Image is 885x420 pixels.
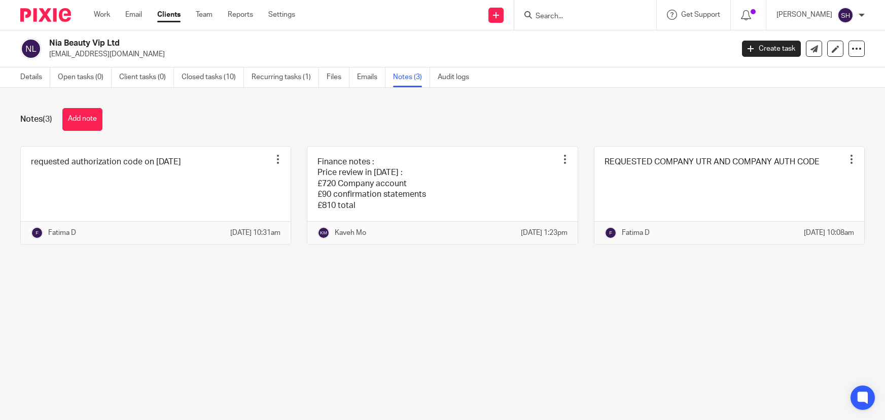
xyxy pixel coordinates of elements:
button: Add note [62,108,102,131]
a: Team [196,10,213,20]
a: Create task [742,41,801,57]
a: Settings [268,10,295,20]
img: svg%3E [317,227,330,239]
p: Fatima D [622,228,650,238]
img: svg%3E [31,227,43,239]
a: Audit logs [438,67,477,87]
a: Notes (3) [393,67,430,87]
a: Open tasks (0) [58,67,112,87]
a: Recurring tasks (1) [252,67,319,87]
p: Kaveh Mo [335,228,366,238]
h1: Notes [20,114,52,125]
span: Get Support [681,11,720,18]
input: Search [535,12,626,21]
a: Emails [357,67,385,87]
a: Closed tasks (10) [182,67,244,87]
a: Reports [228,10,253,20]
img: svg%3E [20,38,42,59]
span: (3) [43,115,52,123]
p: [DATE] 10:08am [804,228,854,238]
a: Client tasks (0) [119,67,174,87]
h2: Nia Beauty Vip Ltd [49,38,591,49]
a: Clients [157,10,181,20]
img: Pixie [20,8,71,22]
img: svg%3E [837,7,854,23]
a: Email [125,10,142,20]
p: [PERSON_NAME] [776,10,832,20]
p: Fatima D [48,228,76,238]
img: svg%3E [605,227,617,239]
a: Details [20,67,50,87]
p: [DATE] 1:23pm [521,228,568,238]
a: Files [327,67,349,87]
a: Work [94,10,110,20]
p: [EMAIL_ADDRESS][DOMAIN_NAME] [49,49,727,59]
p: [DATE] 10:31am [230,228,280,238]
